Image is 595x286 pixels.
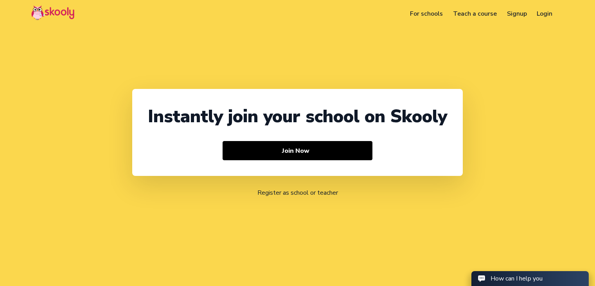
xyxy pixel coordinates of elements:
[502,7,532,20] a: Signup
[532,7,557,20] a: Login
[223,141,372,161] button: Join Now
[257,188,338,197] a: Register as school or teacher
[31,5,74,20] img: Skooly
[448,7,502,20] a: Teach a course
[405,7,448,20] a: For schools
[148,105,447,129] div: Instantly join your school on Skooly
